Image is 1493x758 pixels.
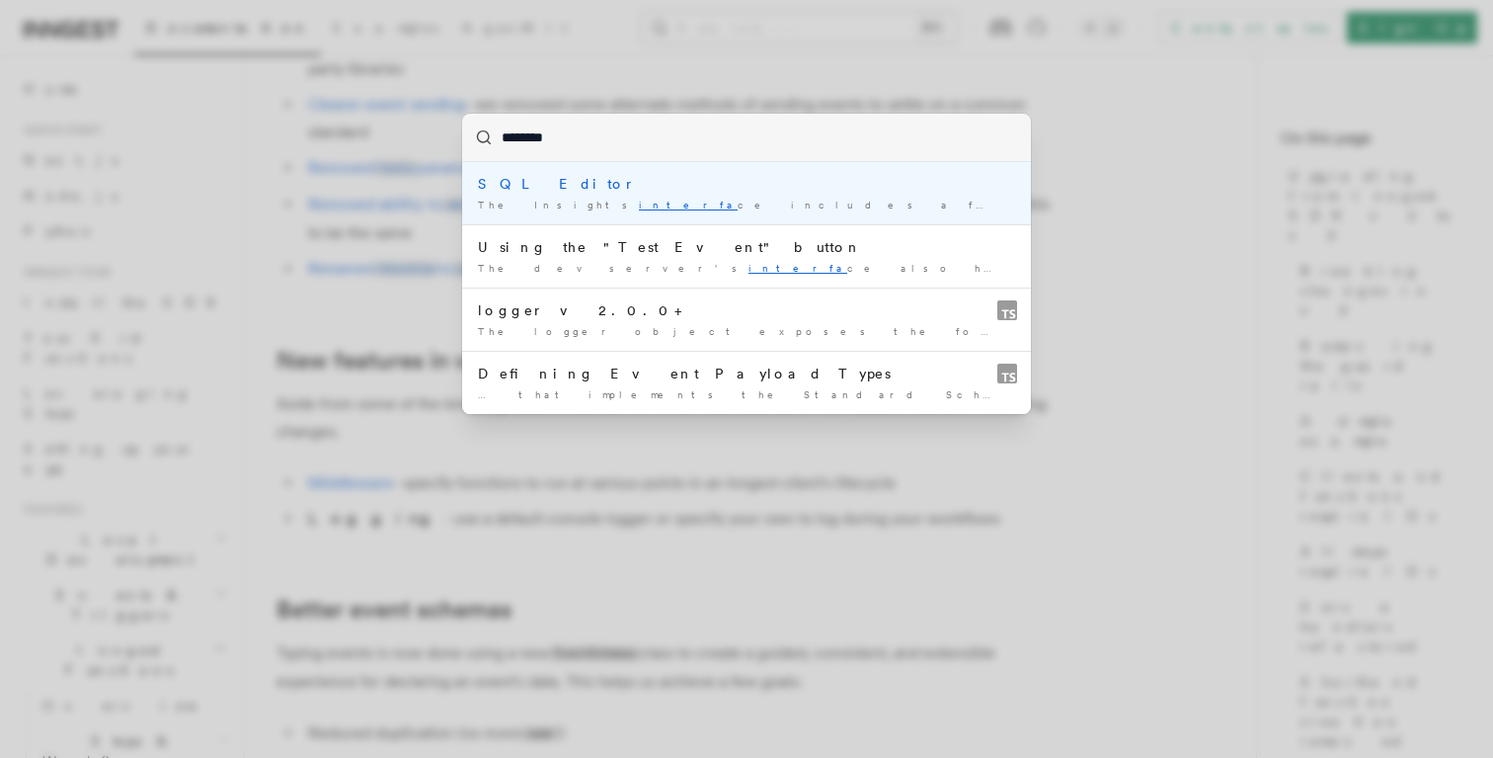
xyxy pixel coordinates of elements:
mark: interfa [748,262,847,274]
mark: interfa [639,199,738,211]
div: The logger object exposes the following ces. It is a … [478,324,1015,339]
div: The dev server's ce also has a "Test Event … [478,261,1015,276]
div: SQL Editor [478,174,1015,194]
div: The Insights ce includes a full-featured SQL editor where … [478,198,1015,212]
div: logger v2.0.0+ [478,300,1015,320]
div: Using the "Test Event" button [478,237,1015,257]
div: Defining Event Payload Types [478,364,1015,383]
div: … that implements the Standard Schema ce to define your event … [478,387,1015,402]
